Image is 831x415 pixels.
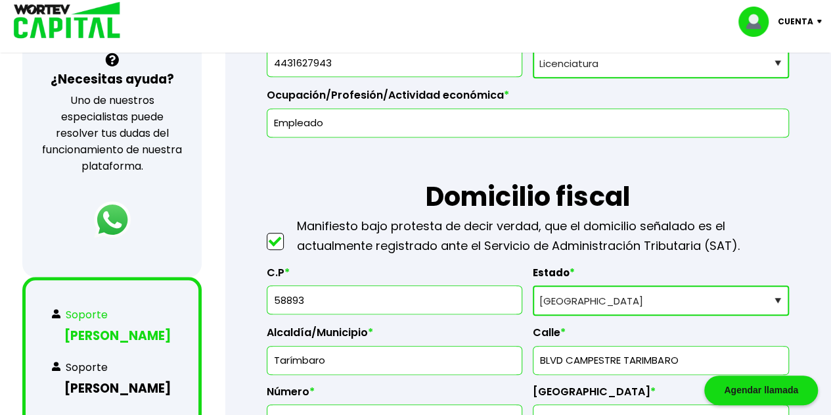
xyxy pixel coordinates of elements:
p: Soporte [66,359,108,376]
a: Soporte[PERSON_NAME] [52,306,172,349]
h3: ¿Necesitas ayuda? [51,70,174,89]
label: Estado [533,266,789,286]
img: profile-image [738,7,778,37]
label: Número [267,385,523,405]
label: C.P [267,266,523,286]
div: Agendar llamada [704,376,818,405]
p: Uno de nuestros especialistas puede resolver tus dudas del funcionamiento de nuestra plataforma. [39,92,185,174]
p: Cuenta [778,12,813,32]
p: Manifiesto bajo protesta de decir verdad, que el domicilio señalado es el actualmente registrado ... [297,216,789,256]
label: Alcaldía/Municipio [267,326,523,346]
input: Alcaldía o Municipio [273,347,517,374]
img: icon-down [813,20,831,24]
h1: Domicilio fiscal [267,137,789,216]
img: logos_whatsapp-icon.242b2217.svg [94,201,131,238]
input: 10 dígitos [273,49,517,76]
h3: [PERSON_NAME] [52,379,172,398]
img: whats-contact.f1ec29d3.svg [52,362,60,371]
h3: [PERSON_NAME] [52,326,172,345]
label: Ocupación/Profesión/Actividad económica [267,89,789,109]
label: [GEOGRAPHIC_DATA] [533,385,789,405]
a: Soporte[PERSON_NAME] [52,359,172,401]
p: Soporte [66,306,108,323]
img: whats-contact.f1ec29d3.svg [52,309,60,318]
label: Calle [533,326,789,346]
